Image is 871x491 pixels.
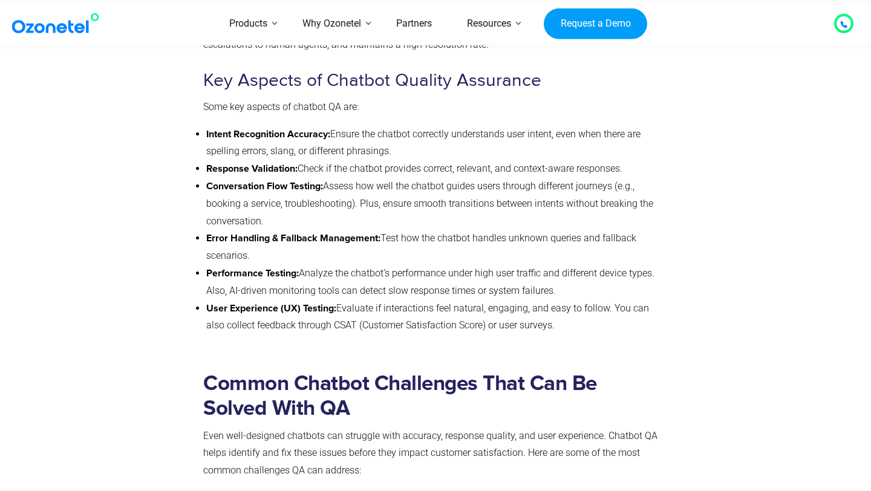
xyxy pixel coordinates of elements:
li: Assess how well the chatbot guides users through different journeys (e.g., booking a service, tro... [206,178,662,230]
p: Unlike traditional software QA, chatbot QA requires testing for natural language processing (NLP)... [203,2,662,54]
strong: Error Handling & Fallback Management: [206,233,380,243]
li: Analyze the chatbot’s performance under high user traffic and different device types. Also, AI-dr... [206,265,662,300]
a: Why Ozonetel [285,2,379,45]
strong: Intent Recognition Accuracy: [206,129,330,139]
a: Resources [449,2,529,45]
p: Some key aspects of chatbot QA are: [203,99,662,116]
li: Ensure the chatbot correctly understands user intent, even when there are spelling errors, slang,... [206,126,662,161]
li: Test how the chatbot handles unknown queries and fallback scenarios. [206,230,662,265]
p: Even well-designed chatbots can struggle with accuracy, response quality, and user experience. Ch... [203,428,662,480]
a: Products [212,2,285,45]
li: Evaluate if interactions feel natural, engaging, and easy to follow. You can also collect feedbac... [206,300,662,335]
strong: Response Validation: [206,164,298,174]
a: Partners [379,2,449,45]
strong: Conversation Flow Testing: [206,181,323,191]
li: Check if the chatbot provides correct, relevant, and context-aware responses. [206,160,662,178]
strong: User Experience (UX) Testing: [206,304,336,313]
h3: Key Aspects of Chatbot Quality Assurance [203,69,662,93]
h2: Common Chatbot Challenges That Can Be Solved With QA [203,371,662,421]
strong: Performance Testing: [206,268,299,278]
a: Request a Demo [544,8,647,39]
